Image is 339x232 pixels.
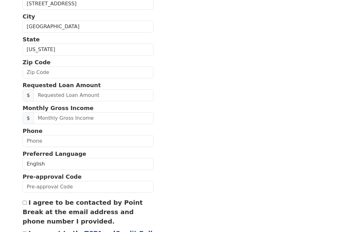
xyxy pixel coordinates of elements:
strong: City [23,13,35,20]
strong: State [23,36,40,43]
strong: Zip Code [23,59,51,66]
input: City [23,21,153,33]
input: Zip Code [23,66,153,78]
strong: Requested Loan Amount [23,82,101,88]
span: $ [23,112,34,124]
strong: Phone [23,128,42,134]
input: Monthly Gross Income [34,112,153,124]
span: $ [23,89,34,101]
label: I agree to be contacted by Point Break at the email address and phone number I provided. [23,199,143,225]
input: Requested Loan Amount [34,89,153,101]
input: Pre-approval Code [23,181,153,193]
input: Phone [23,135,153,147]
p: Monthly Gross Income [23,104,153,112]
strong: Pre-approval Code [23,173,82,180]
strong: Preferred Language [23,150,86,157]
